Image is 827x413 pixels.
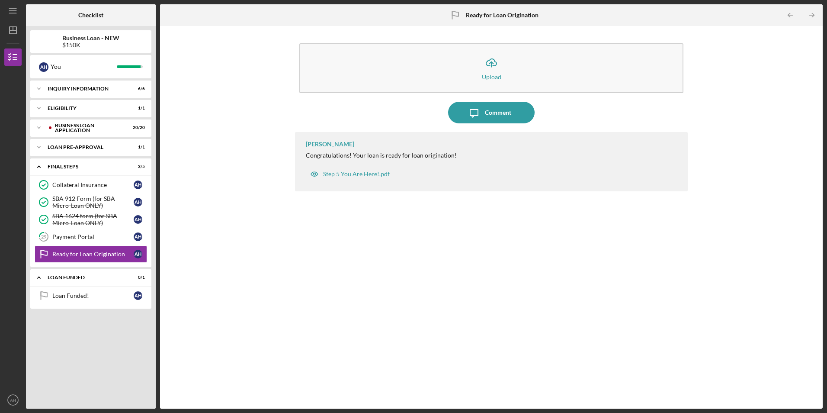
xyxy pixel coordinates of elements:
[41,234,47,240] tspan: 29
[306,152,457,159] div: Congratulations! Your loan is ready for loan origination!
[129,164,145,169] div: 3 / 5
[78,12,103,19] b: Checklist
[35,245,147,263] a: Ready for Loan OriginationAH
[35,194,147,211] a: SBA 912 Form (for SBA Micro-Loan ONLY)AH
[4,391,22,409] button: AH
[129,86,145,91] div: 6 / 6
[134,181,142,189] div: A H
[52,292,134,299] div: Loan Funded!
[134,215,142,224] div: A H
[52,195,134,209] div: SBA 912 Form (for SBA Micro-Loan ONLY)
[52,181,134,188] div: Collateral Insurance
[299,43,683,93] button: Upload
[48,106,123,111] div: ELIGIBILITY
[35,228,147,245] a: 29Payment PortalAH
[129,145,145,150] div: 1 / 1
[51,59,117,74] div: You
[448,102,535,123] button: Comment
[35,287,147,304] a: Loan Funded!AH
[52,251,134,258] div: Ready for Loan Origination
[485,102,511,123] div: Comment
[55,123,123,133] div: BUSINESS LOAN APPLICATION
[306,165,394,183] button: Step 5 You Are Here!.pdf
[134,250,142,258] div: A H
[134,291,142,300] div: A H
[52,213,134,226] div: SBA 1624 form (for SBA Micro-Loan ONLY)
[134,232,142,241] div: A H
[129,125,145,130] div: 20 / 20
[48,86,123,91] div: INQUIRY INFORMATION
[323,171,390,177] div: Step 5 You Are Here!.pdf
[134,198,142,206] div: A H
[482,74,501,80] div: Upload
[48,145,123,150] div: LOAN PRE-APPROVAL
[10,398,16,403] text: AH
[62,42,119,48] div: $150K
[48,164,123,169] div: FINAL STEPS
[306,141,354,148] div: [PERSON_NAME]
[129,275,145,280] div: 0 / 1
[466,12,539,19] b: Ready for Loan Origination
[35,176,147,194] a: Collateral InsuranceAH
[52,233,134,240] div: Payment Portal
[129,106,145,111] div: 1 / 1
[48,275,123,280] div: LOAN FUNDED
[39,62,48,72] div: A H
[35,211,147,228] a: SBA 1624 form (for SBA Micro-Loan ONLY)AH
[62,35,119,42] b: Business Loan - NEW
